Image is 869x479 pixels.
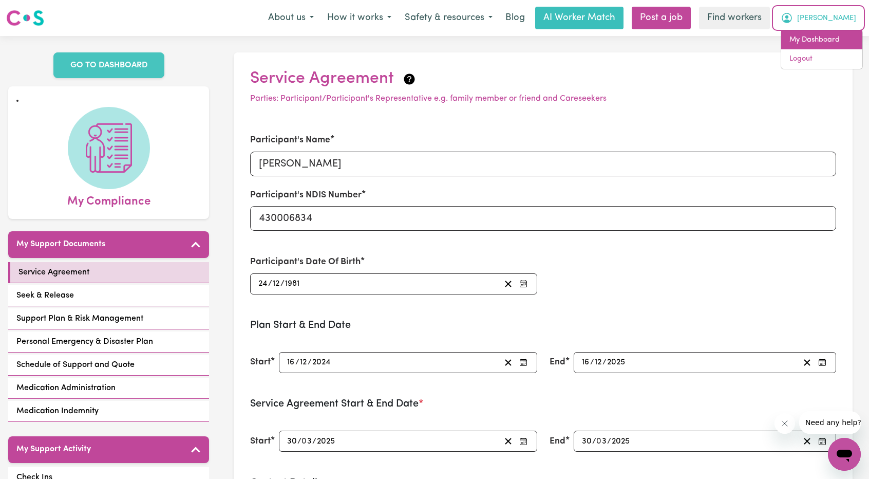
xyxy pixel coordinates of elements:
[6,7,62,15] span: Need any help?
[287,434,297,448] input: --
[261,7,320,29] button: About us
[16,336,153,348] span: Personal Emergency & Disaster Plan
[550,435,565,448] label: End
[398,7,499,29] button: Safety & resources
[581,434,592,448] input: --
[592,437,596,446] span: /
[8,401,209,422] a: Medication Indemnity
[297,437,301,446] span: /
[295,358,299,367] span: /
[18,266,89,279] span: Service Agreement
[285,277,300,291] input: ----
[250,356,271,369] label: Start
[632,7,691,29] a: Post a job
[16,359,135,371] span: Schedule of Support and Quote
[597,434,607,448] input: --
[594,356,602,370] input: --
[302,434,312,448] input: --
[6,9,44,27] img: Careseekers logo
[550,356,565,369] label: End
[312,437,316,446] span: /
[320,7,398,29] button: How it works
[308,358,312,367] span: /
[8,262,209,283] a: Service Agreement
[272,277,280,291] input: --
[781,30,862,50] a: My Dashboard
[16,239,105,249] h5: My Support Documents
[53,52,164,78] a: GO TO DASHBOARD
[299,356,308,370] input: --
[250,319,836,331] h3: Plan Start & End Date
[16,382,116,394] span: Medication Administration
[250,255,361,269] label: Participant's Date Of Birth
[250,435,271,448] label: Start
[590,358,594,367] span: /
[774,413,795,434] iframe: Close message
[301,437,307,446] span: 0
[581,356,590,370] input: --
[316,434,336,448] input: ----
[611,434,631,448] input: ----
[828,438,861,471] iframe: Button to launch messaging window
[250,189,362,202] label: Participant's NDIS Number
[250,69,836,88] h2: Service Agreement
[596,437,601,446] span: 0
[8,378,209,399] a: Medication Administration
[781,49,862,69] a: Logout
[250,134,330,147] label: Participant's Name
[8,231,209,258] button: My Support Documents
[280,279,285,288] span: /
[16,107,201,211] a: My Compliance
[607,356,626,370] input: ----
[8,436,209,463] button: My Support Activity
[312,356,332,370] input: ----
[799,411,861,434] iframe: Message from company
[499,7,531,29] a: Blog
[8,308,209,329] a: Support Plan & Risk Management
[8,331,209,353] a: Personal Emergency & Disaster Plan
[535,7,624,29] a: AI Worker Match
[699,7,770,29] a: Find workers
[781,30,863,69] div: My Account
[16,445,91,454] h5: My Support Activity
[67,189,150,211] span: My Compliance
[16,405,99,417] span: Medication Indemnity
[258,277,268,291] input: --
[8,285,209,306] a: Seek & Release
[16,312,143,325] span: Support Plan & Risk Management
[6,6,44,30] a: Careseekers logo
[268,279,272,288] span: /
[797,13,856,24] span: [PERSON_NAME]
[287,356,295,370] input: --
[8,355,209,376] a: Schedule of Support and Quote
[607,437,611,446] span: /
[250,93,836,105] p: Parties: Participant/Participant's Representative e.g. family member or friend and Careseekers
[602,358,607,367] span: /
[250,398,836,410] h3: Service Agreement Start & End Date
[774,7,863,29] button: My Account
[16,289,74,302] span: Seek & Release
